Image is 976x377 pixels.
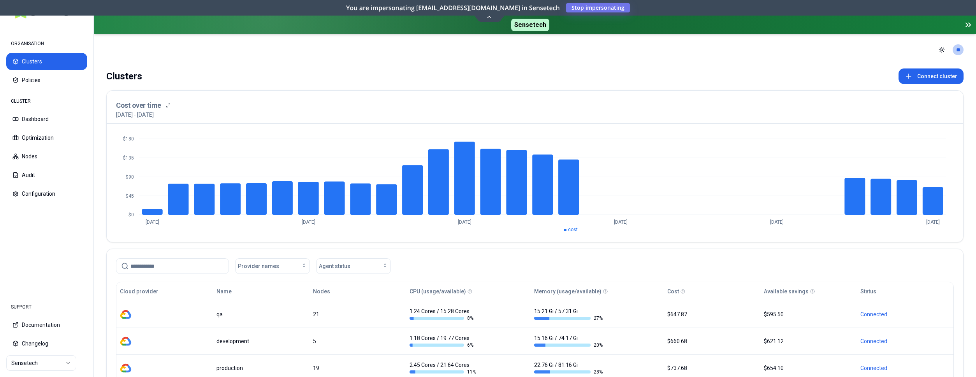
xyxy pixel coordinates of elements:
[6,335,87,352] button: Changelog
[458,219,471,225] tspan: [DATE]
[534,284,601,299] button: Memory (usage/available)
[6,110,87,128] button: Dashboard
[410,307,478,321] div: 1.24 Cores / 15.28 Cores
[860,337,950,345] div: Connected
[116,100,161,111] h3: Cost over time
[410,284,466,299] button: CPU (usage/available)
[534,361,603,375] div: 22.76 Gi / 81.16 Gi
[6,185,87,202] button: Configuration
[511,19,549,31] span: Sensetech
[534,369,603,375] div: 28 %
[6,299,87,315] div: SUPPORT
[764,310,853,318] div: $595.50
[128,212,134,217] tspan: $0
[120,362,132,374] img: gcp
[313,284,330,299] button: Nodes
[216,337,306,345] div: development
[313,310,403,318] div: 21
[302,219,315,225] tspan: [DATE]
[410,315,478,321] div: 8 %
[120,335,132,347] img: gcp
[106,68,142,84] div: Clusters
[534,307,603,321] div: 15.21 Gi / 57.31 Gi
[860,288,876,295] div: Status
[6,316,87,333] button: Documentation
[926,219,940,225] tspan: [DATE]
[6,167,87,184] button: Audit
[216,364,306,372] div: production
[319,262,350,270] span: Agent status
[568,227,578,232] span: cost
[120,309,132,320] img: gcp
[860,364,950,372] div: Connected
[899,68,964,84] button: Connect cluster
[120,284,158,299] button: Cloud provider
[123,155,134,161] tspan: $135
[126,193,134,199] tspan: $45
[410,342,478,348] div: 6 %
[410,334,478,348] div: 1.18 Cores / 19.77 Cores
[534,315,603,321] div: 27 %
[667,337,757,345] div: $660.68
[116,111,154,119] p: [DATE] - [DATE]
[770,219,784,225] tspan: [DATE]
[216,284,232,299] button: Name
[534,342,603,348] div: 20 %
[534,334,603,348] div: 15.16 Gi / 74.17 Gi
[123,136,134,142] tspan: $180
[667,364,757,372] div: $737.68
[6,53,87,70] button: Clusters
[126,174,134,180] tspan: $90
[6,129,87,146] button: Optimization
[146,219,159,225] tspan: [DATE]
[216,310,306,318] div: qa
[6,148,87,165] button: Nodes
[313,337,403,345] div: 5
[764,284,809,299] button: Available savings
[313,364,403,372] div: 19
[667,284,679,299] button: Cost
[410,361,478,375] div: 2.45 Cores / 21.64 Cores
[764,337,853,345] div: $621.12
[235,258,310,274] button: Provider names
[667,310,757,318] div: $647.87
[238,262,279,270] span: Provider names
[860,310,950,318] div: Connected
[410,369,478,375] div: 11 %
[764,364,853,372] div: $654.10
[614,219,628,225] tspan: [DATE]
[316,258,391,274] button: Agent status
[6,72,87,89] button: Policies
[6,93,87,109] div: CLUSTER
[6,36,87,51] div: ORGANISATION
